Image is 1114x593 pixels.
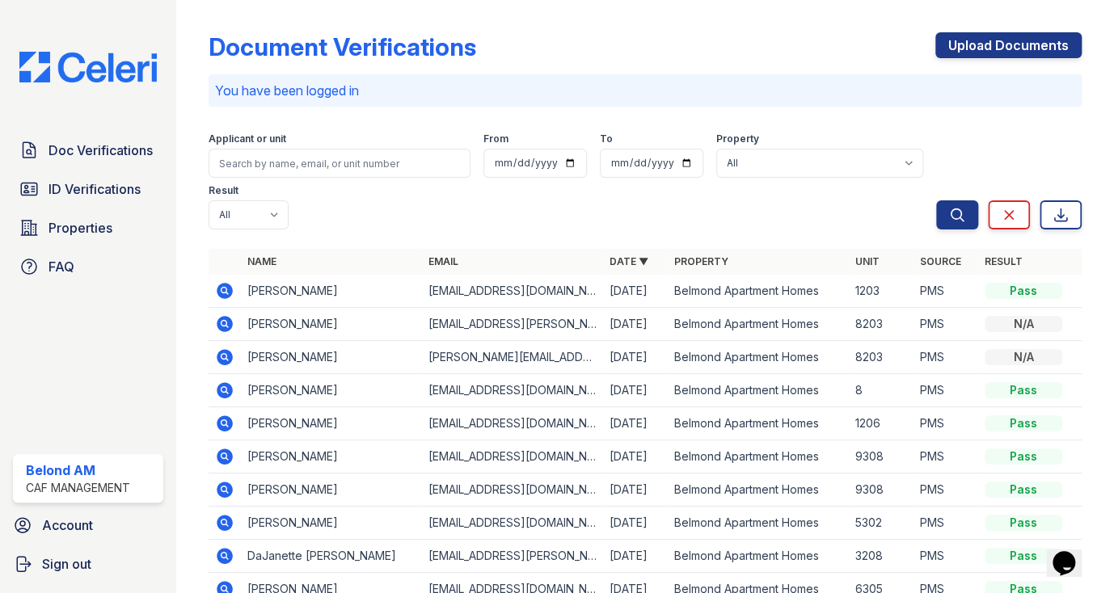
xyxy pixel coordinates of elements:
[668,540,849,573] td: Belmond Apartment Homes
[603,540,668,573] td: [DATE]
[422,440,603,473] td: [EMAIL_ADDRESS][DOMAIN_NAME]
[603,341,668,374] td: [DATE]
[483,132,508,145] label: From
[247,255,276,267] a: Name
[603,308,668,341] td: [DATE]
[603,275,668,308] td: [DATE]
[422,473,603,507] td: [EMAIL_ADDRESS][DOMAIN_NAME]
[985,448,1062,465] div: Pass
[668,308,849,341] td: Belmond Apartment Homes
[914,407,978,440] td: PMS
[985,415,1062,431] div: Pass
[985,283,1062,299] div: Pass
[13,173,163,205] a: ID Verifications
[26,461,130,480] div: Belond AM
[603,507,668,540] td: [DATE]
[610,255,648,267] a: Date ▼
[920,255,961,267] a: Source
[668,407,849,440] td: Belmond Apartment Homes
[603,440,668,473] td: [DATE]
[849,341,914,374] td: 8203
[985,316,1062,332] div: N/A
[855,255,880,267] a: Unit
[209,184,238,197] label: Result
[985,382,1062,398] div: Pass
[849,407,914,440] td: 1206
[241,473,422,507] td: [PERSON_NAME]
[668,473,849,507] td: Belmond Apartment Homes
[13,250,163,283] a: FAQ
[716,132,759,145] label: Property
[849,440,914,473] td: 9308
[209,132,286,145] label: Applicant or unit
[42,554,91,574] span: Sign out
[241,308,422,341] td: [PERSON_NAME]
[603,473,668,507] td: [DATE]
[1046,528,1098,577] iframe: chat widget
[422,308,603,341] td: [EMAIL_ADDRESS][PERSON_NAME][DOMAIN_NAME]
[422,540,603,573] td: [EMAIL_ADDRESS][PERSON_NAME][DOMAIN_NAME]
[603,407,668,440] td: [DATE]
[6,548,170,580] a: Sign out
[668,275,849,308] td: Belmond Apartment Homes
[914,507,978,540] td: PMS
[215,81,1075,100] p: You have been logged in
[241,275,422,308] td: [PERSON_NAME]
[914,440,978,473] td: PMS
[422,407,603,440] td: [EMAIL_ADDRESS][DOMAIN_NAME]
[914,308,978,341] td: PMS
[668,440,849,473] td: Belmond Apartment Homes
[209,32,476,61] div: Document Verifications
[914,341,978,374] td: PMS
[600,132,613,145] label: To
[914,473,978,507] td: PMS
[422,374,603,407] td: [EMAIL_ADDRESS][DOMAIN_NAME]
[668,374,849,407] td: Belmond Apartment Homes
[241,540,422,573] td: DaJanette [PERSON_NAME]
[422,275,603,308] td: [EMAIL_ADDRESS][DOMAIN_NAME]
[914,275,978,308] td: PMS
[914,540,978,573] td: PMS
[49,257,74,276] span: FAQ
[668,341,849,374] td: Belmond Apartment Homes
[849,308,914,341] td: 8203
[935,32,1082,58] a: Upload Documents
[13,134,163,166] a: Doc Verifications
[13,212,163,244] a: Properties
[985,349,1062,365] div: N/A
[914,374,978,407] td: PMS
[849,507,914,540] td: 5302
[985,482,1062,498] div: Pass
[241,507,422,540] td: [PERSON_NAME]
[849,540,914,573] td: 3208
[849,275,914,308] td: 1203
[6,509,170,541] a: Account
[49,218,112,238] span: Properties
[428,255,458,267] a: Email
[985,515,1062,531] div: Pass
[241,440,422,473] td: [PERSON_NAME]
[209,149,470,178] input: Search by name, email, or unit number
[26,480,130,496] div: CAF Management
[668,507,849,540] td: Belmond Apartment Homes
[422,341,603,374] td: [PERSON_NAME][EMAIL_ADDRESS][DOMAIN_NAME]
[422,507,603,540] td: [EMAIL_ADDRESS][DOMAIN_NAME]
[985,255,1023,267] a: Result
[241,341,422,374] td: [PERSON_NAME]
[49,141,153,160] span: Doc Verifications
[985,548,1062,564] div: Pass
[674,255,728,267] a: Property
[603,374,668,407] td: [DATE]
[849,473,914,507] td: 9308
[49,179,141,199] span: ID Verifications
[241,374,422,407] td: [PERSON_NAME]
[6,52,170,82] img: CE_Logo_Blue-a8612792a0a2168367f1c8372b55b34899dd931a85d93a1a3d3e32e68fde9ad4.png
[241,407,422,440] td: [PERSON_NAME]
[849,374,914,407] td: 8
[42,515,93,535] span: Account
